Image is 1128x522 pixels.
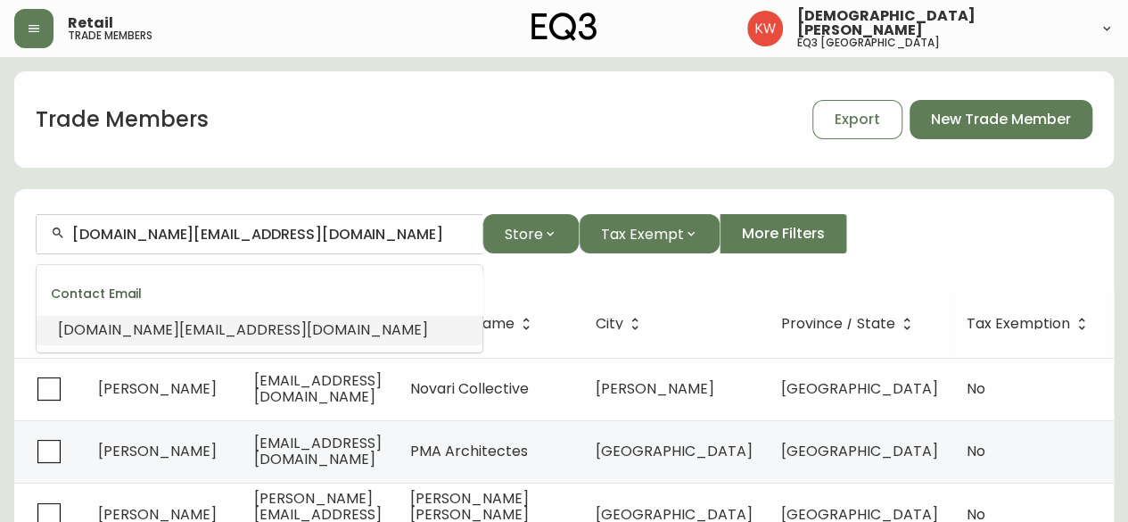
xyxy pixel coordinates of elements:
input: Search [72,226,468,243]
span: Province / State [781,316,918,332]
span: Province / State [781,319,895,329]
span: PMA Architectes [410,441,528,461]
span: City [596,319,623,329]
span: More Filters [742,224,825,244]
button: Export [812,100,902,139]
span: Retail [68,16,113,30]
span: New Trade Member [931,110,1071,129]
button: Tax Exempt [579,214,720,253]
span: Tax Exempt [601,223,684,245]
h5: eq3 [GEOGRAPHIC_DATA] [797,37,940,48]
img: logo [531,12,597,41]
span: [GEOGRAPHIC_DATA] [596,441,753,461]
span: [DEMOGRAPHIC_DATA][PERSON_NAME] [797,9,1085,37]
span: No [967,441,985,461]
div: Contact Email [37,272,482,315]
span: Tax Exemption [967,316,1093,332]
span: City [596,316,646,332]
span: Store [505,223,543,245]
button: New Trade Member [910,100,1092,139]
span: Export [835,110,880,129]
span: No [967,378,985,399]
h1: Trade Members [36,104,209,135]
span: [PERSON_NAME] [98,378,217,399]
span: Novari Collective [410,378,529,399]
span: [DOMAIN_NAME][EMAIL_ADDRESS][DOMAIN_NAME] [58,319,428,340]
span: [GEOGRAPHIC_DATA] [781,378,938,399]
span: [EMAIL_ADDRESS][DOMAIN_NAME] [254,370,382,407]
span: [EMAIL_ADDRESS][DOMAIN_NAME] [254,433,382,469]
button: Store [482,214,579,253]
h5: trade members [68,30,152,41]
img: f33162b67396b0982c40ce2a87247151 [747,11,783,46]
span: [GEOGRAPHIC_DATA] [781,441,938,461]
span: [PERSON_NAME] [596,378,714,399]
span: Tax Exemption [967,319,1070,329]
span: [PERSON_NAME] [98,441,217,461]
button: More Filters [720,214,847,253]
